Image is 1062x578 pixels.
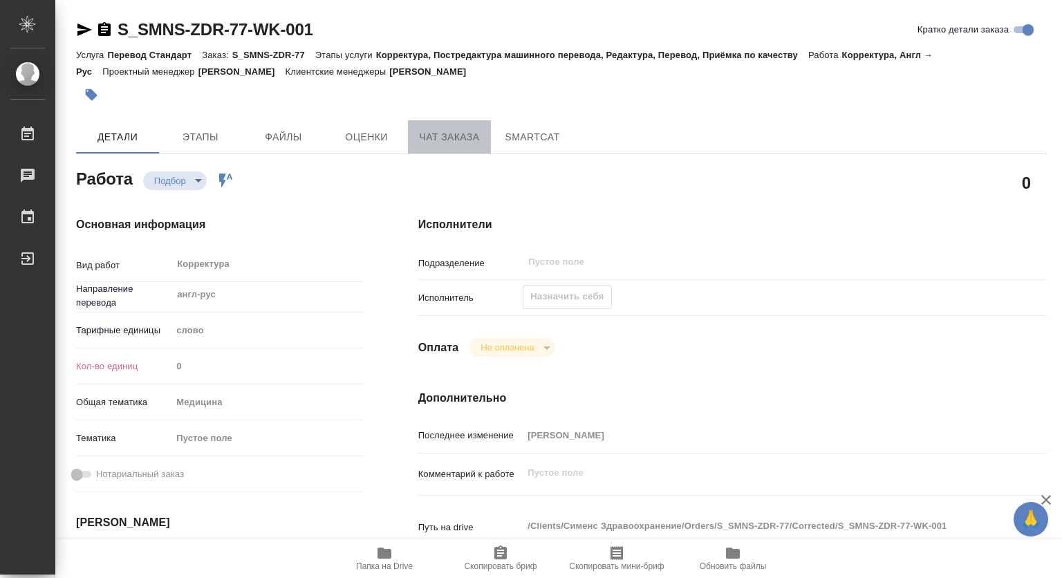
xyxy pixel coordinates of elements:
input: Пустое поле [527,254,962,270]
div: Пустое поле [176,431,346,445]
span: Папка на Drive [356,561,413,571]
span: Оценки [333,129,400,146]
button: Скопировать ссылку [96,21,113,38]
button: Папка на Drive [326,539,442,578]
span: Детали [84,129,151,146]
span: Кратко детали заказа [917,23,1009,37]
h4: Дополнительно [418,390,1047,407]
button: Скопировать мини-бриф [559,539,675,578]
p: Кол-во единиц [76,360,171,373]
p: Услуга [76,50,107,60]
p: Направление перевода [76,282,171,310]
button: Обновить файлы [675,539,791,578]
p: Исполнитель [418,291,523,305]
p: Заказ: [202,50,232,60]
p: Подразделение [418,257,523,270]
p: Работа [808,50,842,60]
input: Пустое поле [523,425,994,445]
p: Тематика [76,431,171,445]
button: Скопировать ссылку для ЯМессенджера [76,21,93,38]
button: Скопировать бриф [442,539,559,578]
button: Добавить тэг [76,80,106,110]
span: SmartCat [499,129,566,146]
p: Проектный менеджер [102,66,198,77]
p: S_SMNS-ZDR-77 [232,50,315,60]
p: [PERSON_NAME] [198,66,286,77]
div: Пустое поле [171,427,362,450]
h4: Основная информация [76,216,363,233]
h4: Исполнители [418,216,1047,233]
button: Подбор [150,175,190,187]
p: Этапы услуги [315,50,376,60]
h2: 0 [1022,171,1031,194]
span: Скопировать мини-бриф [569,561,664,571]
p: Перевод Стандарт [107,50,202,60]
a: S_SMNS-ZDR-77-WK-001 [118,20,313,39]
span: Нотариальный заказ [96,467,184,481]
p: Клиентские менеджеры [286,66,390,77]
p: [PERSON_NAME] [389,66,476,77]
p: Путь на drive [418,521,523,534]
p: Комментарий к работе [418,467,523,481]
div: Медицина [171,391,362,414]
h4: [PERSON_NAME] [76,514,363,531]
span: Файлы [250,129,317,146]
p: Последнее изменение [418,429,523,442]
p: Вид работ [76,259,171,272]
span: Этапы [167,129,234,146]
div: слово [171,319,362,342]
span: 🙏 [1019,505,1043,534]
button: Не оплачена [476,342,538,353]
span: Обновить файлы [700,561,767,571]
div: Подбор [143,171,207,190]
p: Тарифные единицы [76,324,171,337]
h4: Оплата [418,339,459,356]
p: Общая тематика [76,395,171,409]
span: Скопировать бриф [464,561,537,571]
button: 🙏 [1014,502,1048,537]
textarea: /Clients/Сименс Здравоохранение/Orders/S_SMNS-ZDR-77/Corrected/S_SMNS-ZDR-77-WK-001 [523,514,994,538]
div: Подбор [469,338,555,357]
p: Корректура, Постредактура машинного перевода, Редактура, Перевод, Приёмка по качеству [376,50,808,60]
input: Пустое поле [171,356,362,376]
span: Чат заказа [416,129,483,146]
h2: Работа [76,165,133,190]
